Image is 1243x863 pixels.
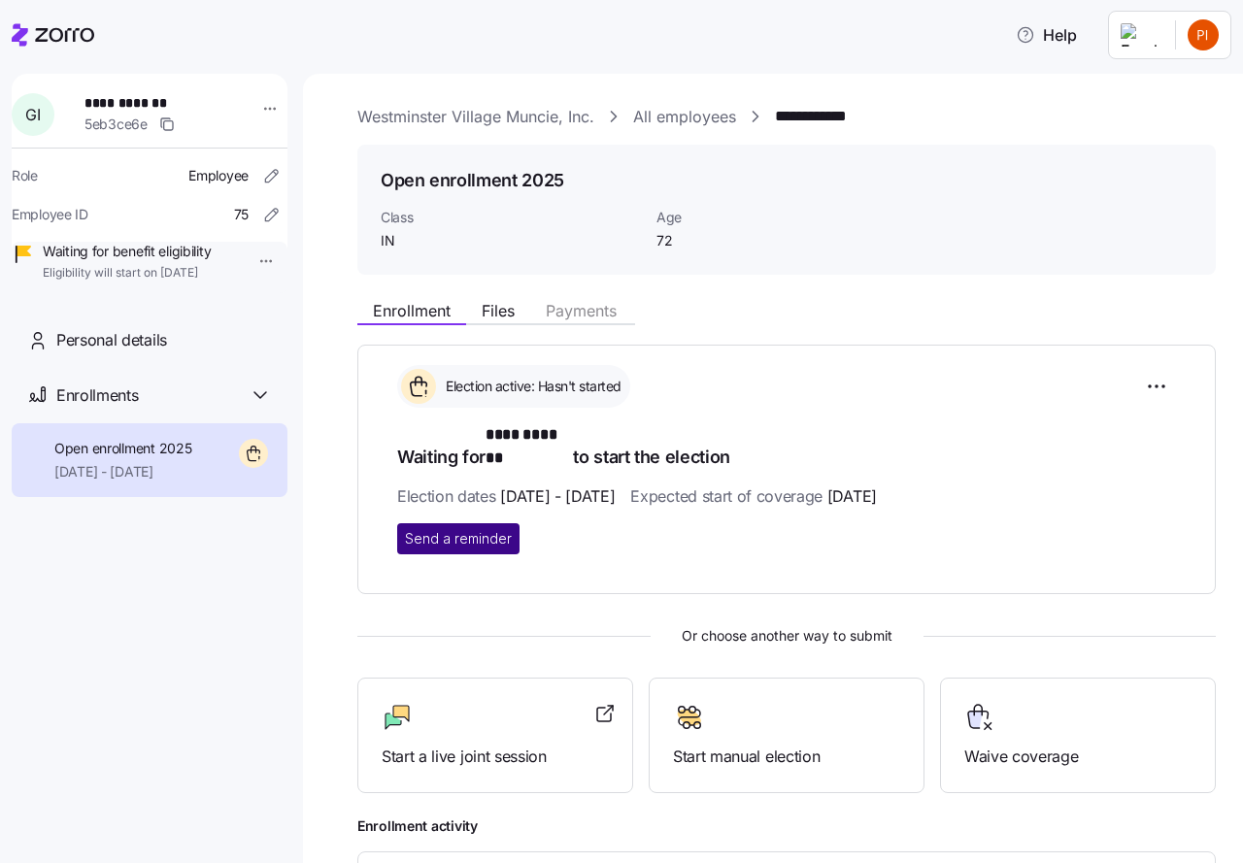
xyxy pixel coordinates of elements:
a: Westminster Village Muncie, Inc. [357,105,594,129]
span: Class [381,208,641,227]
span: Election active: Hasn't started [440,377,621,396]
span: 5eb3ce6e [84,115,148,134]
span: Help [1016,23,1077,47]
span: Send a reminder [405,529,512,548]
span: Election dates [397,484,615,509]
span: Enrollment [373,303,451,318]
span: Age [656,208,848,227]
span: Start a live joint session [382,745,609,769]
button: Send a reminder [397,523,520,554]
span: 75 [234,205,249,224]
h1: Waiting for to start the election [397,423,1176,469]
span: Open enrollment 2025 [54,439,191,458]
span: Start manual election [673,745,900,769]
span: [DATE] [827,484,877,509]
img: Employer logo [1121,23,1159,47]
span: Enrollments [56,383,138,408]
span: Employee [188,166,249,185]
h1: Open enrollment 2025 [381,168,564,192]
span: Role [12,166,38,185]
span: [DATE] - [DATE] [54,462,191,481]
span: Eligibility will start on [DATE] [43,265,211,282]
span: Expected start of coverage [630,484,876,509]
span: Files [482,303,515,318]
img: 24d6825ccf4887a4818050cadfd93e6d [1188,19,1219,50]
span: [DATE] - [DATE] [500,484,615,509]
span: Waiting for benefit eligibility [43,242,211,261]
span: Waive coverage [964,745,1192,769]
span: IN [381,231,641,250]
span: Payments [546,303,617,318]
span: Employee ID [12,205,88,224]
a: All employees [633,105,736,129]
span: G I [25,107,40,122]
span: 72 [656,231,848,250]
button: Help [1000,16,1092,54]
span: Or choose another way to submit [357,625,1216,647]
span: Enrollment activity [357,816,1216,836]
span: Personal details [56,328,167,352]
